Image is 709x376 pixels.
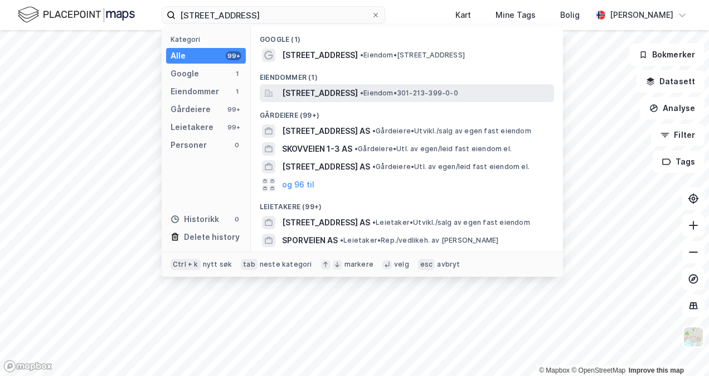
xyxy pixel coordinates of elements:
span: • [354,144,358,153]
div: esc [418,259,435,270]
div: neste kategori [260,260,312,269]
span: [STREET_ADDRESS] [282,86,358,100]
button: og 96 til [282,178,314,191]
span: SKOVVEIEN 1-3 AS [282,142,352,156]
span: • [360,89,363,97]
div: Google (1) [251,26,563,46]
input: Søk på adresse, matrikkel, gårdeiere, leietakere eller personer [176,7,371,23]
span: Eiendom • [STREET_ADDRESS] [360,51,465,60]
button: Filter [651,124,705,146]
button: Datasett [637,70,705,93]
span: Leietaker • Utvikl./salg av egen fast eiendom [372,218,530,227]
span: [STREET_ADDRESS] [282,49,358,62]
span: • [360,51,363,59]
span: • [372,218,376,226]
div: Ctrl + k [171,259,201,270]
a: Mapbox [539,367,570,374]
span: SPORVEIEN AS [282,234,338,247]
div: 99+ [226,123,241,132]
div: velg [394,260,409,269]
div: Kategori [171,35,246,44]
iframe: Chat Widget [653,322,709,376]
a: Improve this map [629,367,684,374]
div: Leietakere [171,120,213,134]
div: Kontrollprogram for chat [653,322,709,376]
a: OpenStreetMap [571,367,625,374]
button: Analyse [640,97,705,119]
div: Personer [171,138,207,152]
div: 99+ [226,51,241,60]
div: Eiendommer (1) [251,64,563,84]
div: Historikk [171,213,219,226]
span: [STREET_ADDRESS] AS [282,160,370,173]
img: logo.f888ab2527a4732fd821a326f86c7f29.svg [18,5,135,25]
div: avbryt [437,260,460,269]
div: Gårdeiere [171,103,211,116]
div: nytt søk [203,260,232,269]
span: Leietaker • Rep./vedlikeh. av [PERSON_NAME] [340,236,498,245]
div: Eiendommer [171,85,219,98]
div: 0 [232,141,241,150]
div: Kart [455,8,471,22]
span: Gårdeiere • Utl. av egen/leid fast eiendom el. [372,162,530,171]
div: Leietakere (99+) [251,194,563,214]
span: [STREET_ADDRESS] AS [282,216,370,229]
div: Google [171,67,199,80]
div: tab [241,259,258,270]
div: 1 [232,69,241,78]
button: Tags [653,151,705,173]
span: Gårdeiere • Utl. av egen/leid fast eiendom el. [354,144,512,153]
div: 0 [232,215,241,224]
div: 99+ [226,105,241,114]
span: • [372,127,376,135]
div: Delete history [184,230,240,244]
span: • [340,236,343,244]
span: • [372,162,376,171]
button: Bokmerker [629,44,705,66]
div: Bolig [560,8,580,22]
div: 1 [232,87,241,96]
div: Alle [171,49,186,62]
a: Mapbox homepage [3,360,52,373]
div: Gårdeiere (99+) [251,102,563,122]
div: Mine Tags [496,8,536,22]
div: markere [344,260,373,269]
span: [STREET_ADDRESS] AS [282,124,370,138]
div: [PERSON_NAME] [610,8,673,22]
span: Eiendom • 301-213-399-0-0 [360,89,458,98]
span: Gårdeiere • Utvikl./salg av egen fast eiendom [372,127,531,136]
